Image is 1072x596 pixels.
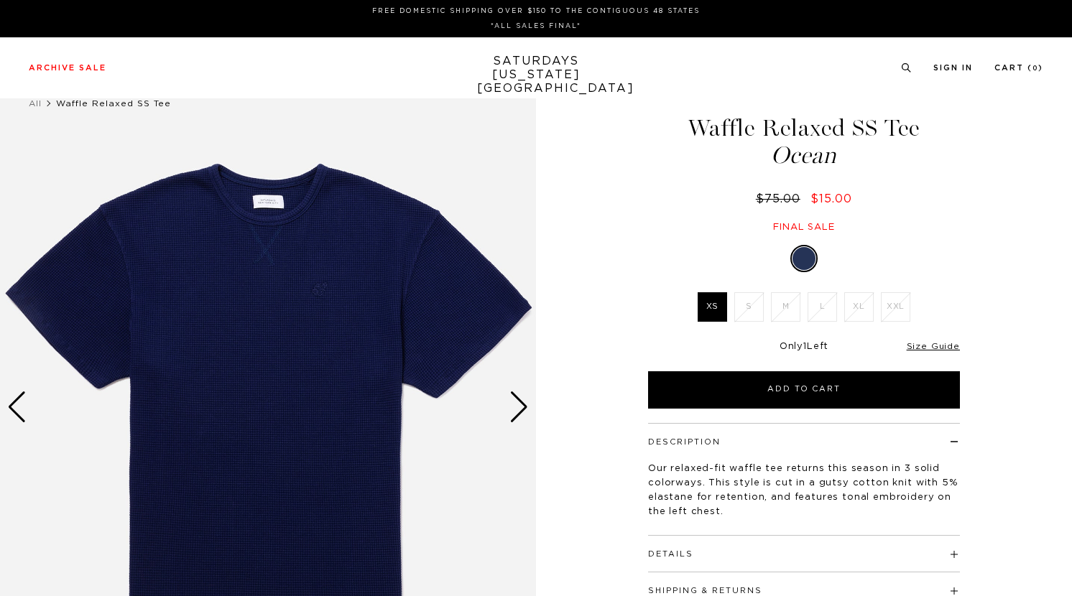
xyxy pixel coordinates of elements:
[648,462,960,519] p: Our relaxed-fit waffle tee returns this season in 3 solid colorways. This style is cut in a gutsy...
[509,391,529,423] div: Next slide
[907,342,960,350] a: Size Guide
[756,193,806,205] del: $75.00
[648,587,762,595] button: Shipping & Returns
[646,221,962,233] div: Final sale
[7,391,27,423] div: Previous slide
[648,550,693,558] button: Details
[810,193,852,205] span: $15.00
[803,342,807,351] span: 1
[646,116,962,167] h1: Waffle Relaxed SS Tee
[29,64,106,72] a: Archive Sale
[648,438,721,446] button: Description
[648,341,960,353] div: Only Left
[56,99,171,108] span: Waffle Relaxed SS Tee
[994,64,1043,72] a: Cart (0)
[29,99,42,108] a: All
[1032,65,1038,72] small: 0
[648,371,960,409] button: Add to Cart
[933,64,973,72] a: Sign In
[34,6,1038,17] p: FREE DOMESTIC SHIPPING OVER $150 TO THE CONTIGUOUS 48 STATES
[698,292,727,322] label: XS
[646,144,962,167] span: Ocean
[34,21,1038,32] p: *ALL SALES FINAL*
[477,55,596,96] a: SATURDAYS[US_STATE][GEOGRAPHIC_DATA]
